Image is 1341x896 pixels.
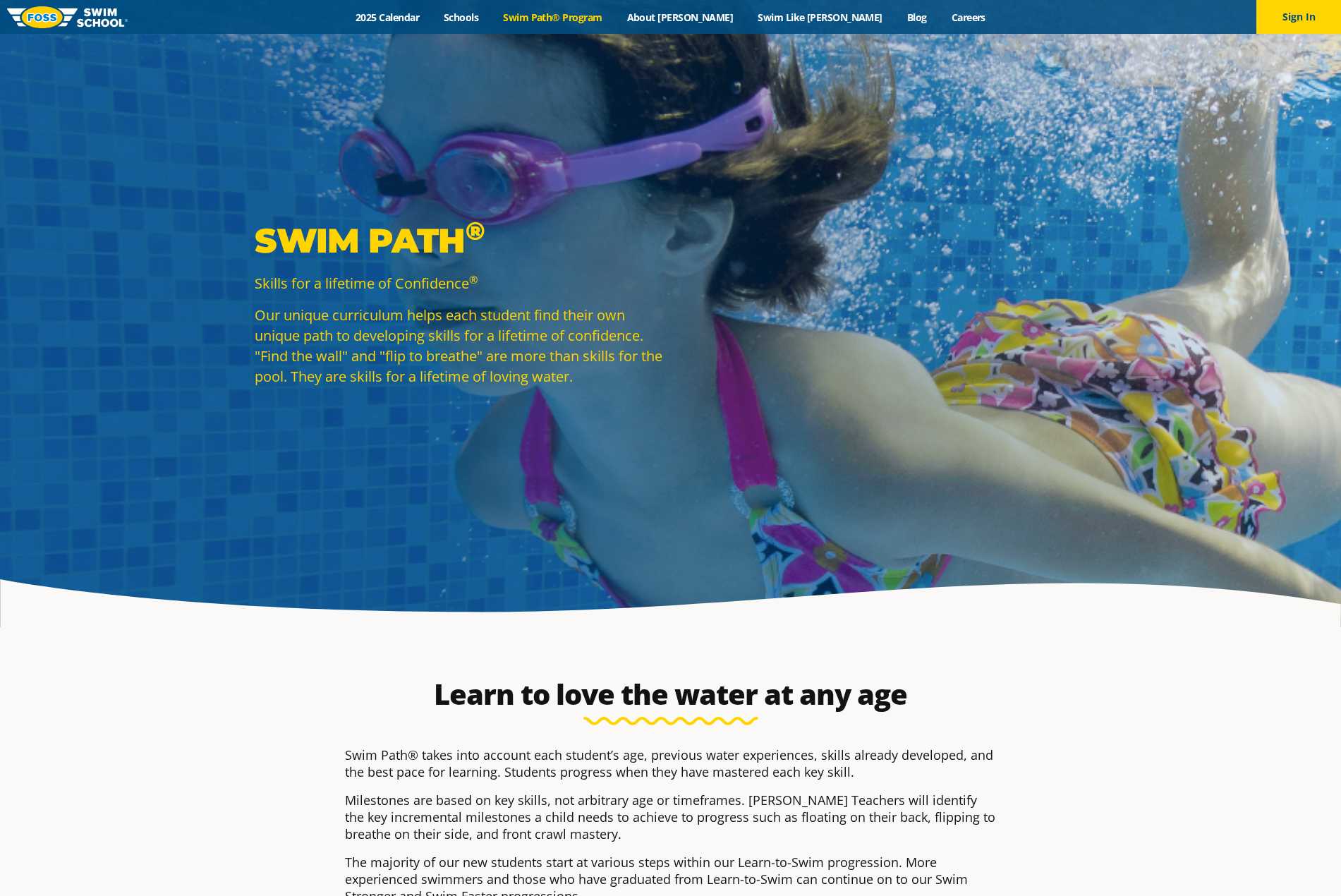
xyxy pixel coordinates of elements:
p: Swim Path [255,219,664,262]
a: Swim Path® Program [491,11,614,24]
p: Swim Path® takes into account each student’s age, previous water experiences, skills already deve... [345,746,997,780]
p: Our unique curriculum helps each student find their own unique path to developing skills for a li... [255,305,664,387]
a: 2025 Calendar [344,11,432,24]
sup: ® [466,215,485,246]
h2: Learn to love the water at any age [338,677,1004,711]
sup: ® [469,272,478,286]
img: FOSS Swim School Logo [7,6,128,28]
p: Milestones are based on key skills, not arbitrary age or timeframes. [PERSON_NAME] Teachers will ... [345,792,997,842]
a: Careers [939,11,997,24]
a: Blog [894,11,939,24]
a: About [PERSON_NAME] [614,11,746,24]
p: Skills for a lifetime of Confidence [255,273,664,293]
a: Swim Like [PERSON_NAME] [746,11,895,24]
a: Schools [432,11,491,24]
